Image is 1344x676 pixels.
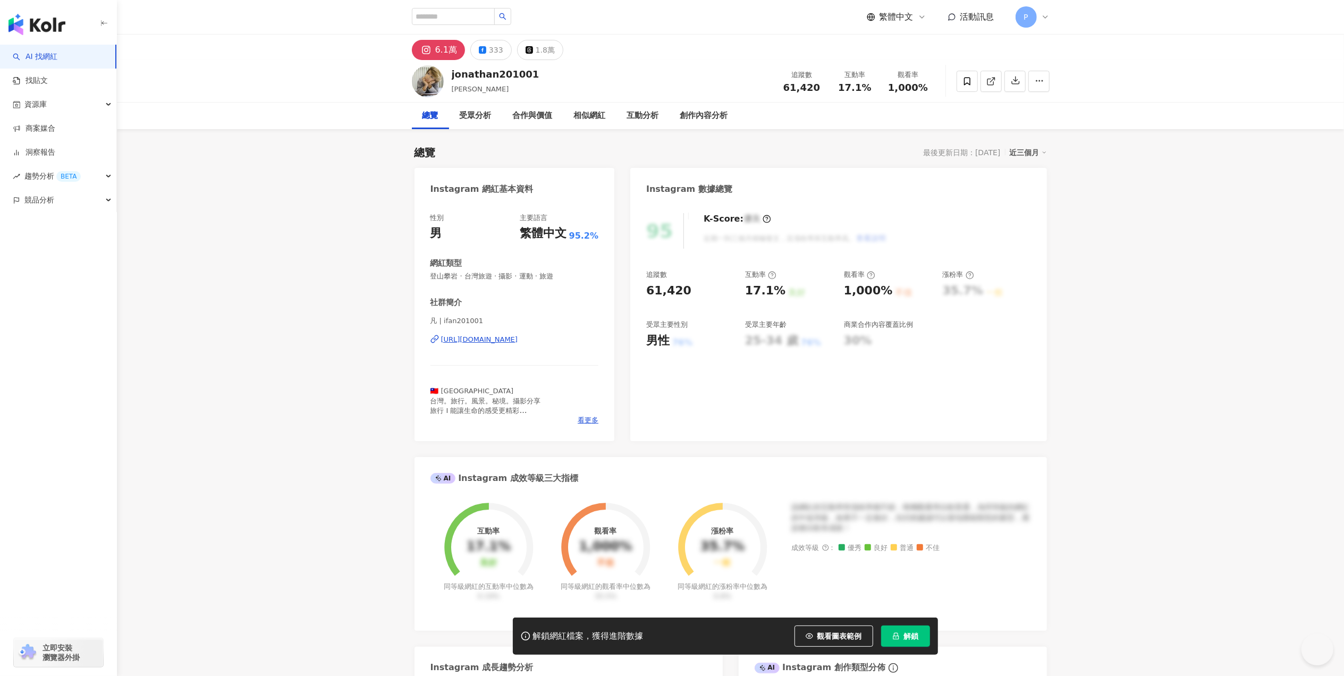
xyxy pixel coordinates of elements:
div: 最後更新日期：[DATE] [923,148,1000,157]
div: 該網紅的互動率和漲粉率都不錯，唯獨觀看率比較普通，為同等級的網紅的中低等級，效果不一定會好，但仍然建議可以發包開箱類型的案型，應該會比較有成效！ [792,502,1031,534]
div: 性別 [430,213,444,223]
div: 同等級網紅的觀看率中位數為 [559,582,652,601]
img: chrome extension [17,644,38,661]
span: 95.2% [569,230,599,242]
div: 1.8萬 [536,43,555,57]
div: 漲粉率 [711,527,733,535]
div: 一般 [714,558,731,568]
a: searchAI 找網紅 [13,52,57,62]
div: 繁體中文 [520,225,567,242]
div: 商業合作內容覆蓋比例 [844,320,913,329]
div: 成效等級 ： [792,544,1031,552]
div: 創作內容分析 [680,109,728,122]
span: 1,000% [888,82,928,93]
div: 總覽 [422,109,438,122]
button: 6.1萬 [412,40,465,60]
div: 35.7% [700,539,745,554]
span: 不佳 [917,544,940,552]
div: 互動率 [835,70,875,80]
span: 繁體中文 [880,11,914,23]
span: 0.8% [714,592,731,600]
span: 17.1% [838,82,871,93]
div: 追蹤數 [646,270,667,280]
div: 333 [489,43,503,57]
span: 🇹🇼 [GEOGRAPHIC_DATA] 台灣。旅行。風景。秘境。攝影分享 旅行 I 能讓生命的感受更精彩 攝影 I 要讓台灣看起來更美好 📷#sonya7iii 🚁#mavic3 [430,387,541,443]
span: 良好 [865,544,888,552]
div: 17.1% [467,539,511,554]
div: 相似網紅 [574,109,606,122]
div: 觀看率 [888,70,928,80]
span: 登山攀岩 · 台灣旅遊 · 攝影 · 運動 · 旅遊 [430,272,599,281]
img: logo [9,14,65,35]
span: rise [13,173,20,180]
div: 1,000% [579,539,632,554]
div: Instagram 成效等級三大指標 [430,472,578,484]
span: 35.5% [595,592,616,600]
div: 社群簡介 [430,297,462,308]
div: 漲粉率 [943,270,974,280]
a: [URL][DOMAIN_NAME] [430,335,599,344]
div: K-Score : [704,213,771,225]
div: 同等級網紅的漲粉率中位數為 [676,582,769,601]
div: BETA [56,171,81,182]
div: AI [755,663,780,673]
a: chrome extension立即安裝 瀏覽器外掛 [14,638,103,667]
button: 1.8萬 [517,40,563,60]
span: lock [892,632,900,640]
div: Instagram 網紅基本資料 [430,183,534,195]
div: Instagram 數據總覽 [646,183,732,195]
span: 解鎖 [904,632,919,640]
div: 同等級網紅的互動率中位數為 [442,582,535,601]
div: 互動分析 [627,109,659,122]
button: 333 [470,40,512,60]
div: 近三個月 [1010,146,1047,159]
div: 互動率 [745,270,776,280]
span: 立即安裝 瀏覽器外掛 [43,643,80,662]
span: 競品分析 [24,188,54,212]
div: 互動率 [477,527,500,535]
span: P [1024,11,1028,23]
span: 凡 | ifan201001 [430,316,599,326]
a: 商案媒合 [13,123,55,134]
a: 洞察報告 [13,147,55,158]
div: jonathan201001 [452,67,539,81]
span: [PERSON_NAME] [452,85,509,93]
div: Instagram 創作類型分佈 [755,662,885,673]
div: 17.1% [745,283,785,299]
div: 良好 [480,558,497,568]
span: 優秀 [839,544,862,552]
div: 61,420 [646,283,691,299]
span: 資源庫 [24,92,47,116]
span: 趨勢分析 [24,164,81,188]
div: 主要語言 [520,213,547,223]
img: KOL Avatar [412,65,444,97]
div: 觀看率 [595,527,617,535]
span: 觀看圖表範例 [817,632,862,640]
span: search [499,13,506,20]
div: 6.1萬 [435,43,457,57]
div: 追蹤數 [782,70,822,80]
span: 看更多 [578,416,598,425]
div: 受眾主要年齡 [745,320,787,329]
div: AI [430,473,456,484]
div: 不佳 [597,558,614,568]
span: 61,420 [783,82,820,93]
div: 受眾分析 [460,109,492,122]
span: 活動訊息 [960,12,994,22]
div: 男 [430,225,442,242]
div: 合作與價值 [513,109,553,122]
span: info-circle [887,662,900,674]
div: 解鎖網紅檔案，獲得進階數據 [533,631,644,642]
div: 總覽 [415,145,436,160]
div: Instagram 成長趨勢分析 [430,662,534,673]
div: 男性 [646,333,670,349]
div: 網紅類型 [430,258,462,269]
div: 1,000% [844,283,893,299]
button: 觀看圖表範例 [794,626,873,647]
div: [URL][DOMAIN_NAME] [441,335,518,344]
a: 找貼文 [13,75,48,86]
span: 0.19% [478,592,500,600]
span: 普通 [891,544,914,552]
div: 受眾主要性別 [646,320,688,329]
button: 解鎖 [881,626,930,647]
